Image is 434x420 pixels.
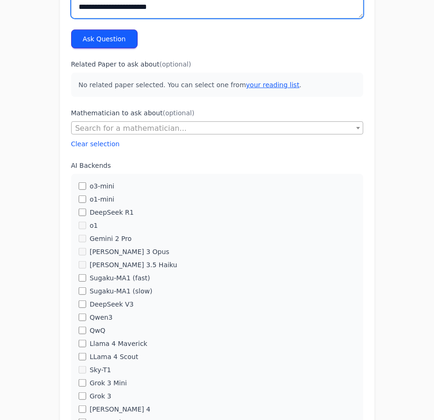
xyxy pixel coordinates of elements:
[71,108,363,118] label: Mathematician to ask about
[90,221,98,230] label: o1
[90,247,169,256] label: [PERSON_NAME] 3 Opus
[160,60,191,68] span: (optional)
[90,391,111,401] label: Grok 3
[163,109,195,117] span: (optional)
[90,300,134,309] label: DeepSeek V3
[90,326,106,335] label: QwQ
[246,81,299,89] a: your reading list
[71,121,363,135] span: Search for a mathematician...
[90,339,147,348] label: Llama 4 Maverick
[90,273,150,283] label: Sugaku-MA1 (fast)
[90,378,127,388] label: Grok 3 Mini
[90,352,139,361] label: LLama 4 Scout
[90,208,134,217] label: DeepSeek R1
[71,139,120,149] button: Clear selection
[71,161,363,170] label: AI Backends
[90,313,113,322] label: Qwen3
[90,365,111,375] label: Sky-T1
[90,195,115,204] label: o1-mini
[90,405,151,414] label: [PERSON_NAME] 4
[71,60,363,69] label: Related Paper to ask about
[90,260,177,270] label: [PERSON_NAME] 3.5 Haiku
[71,30,138,48] button: Ask Question
[90,181,115,191] label: o3-mini
[75,124,187,133] span: Search for a mathematician...
[72,122,363,135] span: Search for a mathematician...
[90,234,132,243] label: Gemini 2 Pro
[90,286,153,296] label: Sugaku-MA1 (slow)
[71,73,363,97] p: No related paper selected. You can select one from .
